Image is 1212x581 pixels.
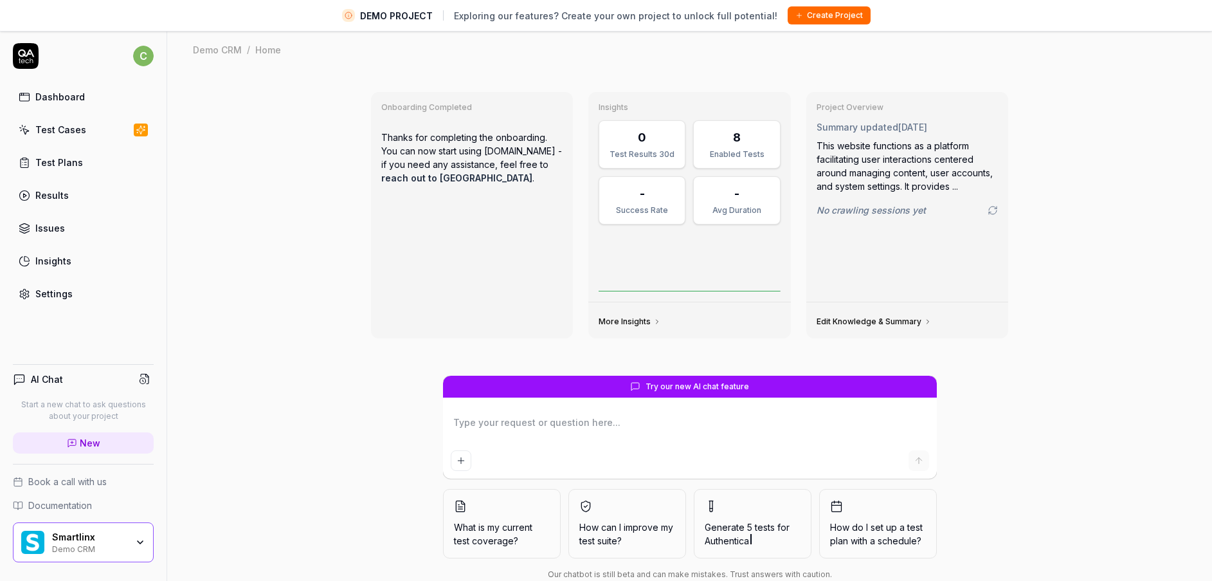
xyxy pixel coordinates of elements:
[21,531,44,554] img: Smartlinx Logo
[255,43,281,56] div: Home
[988,205,998,216] a: Go to crawling settings
[28,499,92,512] span: Documentation
[817,102,999,113] h3: Project Overview
[13,84,154,109] a: Dashboard
[13,399,154,422] p: Start a new chat to ask questions about your project
[701,149,772,160] div: Enabled Tests
[817,139,999,193] div: This website functions as a platform facilitating user interactions centered around managing cont...
[381,102,563,113] h3: Onboarding Completed
[701,205,772,216] div: Avg Duration
[454,9,777,23] span: Exploring our features? Create your own project to unlock full potential!
[705,535,749,546] span: Authentica
[52,531,127,543] div: Smartlinx
[451,450,471,471] button: Add attachment
[13,475,154,488] a: Book a call with us
[13,150,154,175] a: Test Plans
[13,248,154,273] a: Insights
[13,183,154,208] a: Results
[568,489,686,558] button: How can I improve my test suite?
[579,521,675,548] span: How can I improve my test suite?
[640,185,645,202] div: -
[35,287,73,300] div: Settings
[694,489,811,558] button: Generate 5 tests forAuthentica
[133,46,154,66] span: c
[35,90,85,104] div: Dashboard
[599,317,661,327] a: More Insights
[247,43,250,56] div: /
[607,149,677,160] div: Test Results 30d
[28,475,107,488] span: Book a call with us
[817,122,898,133] span: Summary updated
[638,129,646,146] div: 0
[360,9,433,23] span: DEMO PROJECT
[13,281,154,306] a: Settings
[381,172,532,183] a: reach out to [GEOGRAPHIC_DATA]
[454,521,550,548] span: What is my current test coverage?
[607,205,677,216] div: Success Rate
[13,216,154,241] a: Issues
[35,254,71,268] div: Insights
[31,373,63,386] h4: AI Chat
[599,102,781,113] h3: Insights
[817,203,926,217] span: No crawling sessions yet
[443,489,561,558] button: What is my current test coverage?
[443,569,937,580] div: Our chatbot is still beta and can make mistakes. Trust answers with caution.
[898,122,927,133] time: [DATE]
[133,43,154,69] button: c
[705,521,800,548] span: Generate 5 tests for
[817,317,932,327] a: Edit Knowledge & Summary
[193,43,242,56] div: Demo CRM
[35,189,69,202] div: Results
[13,117,154,142] a: Test Cases
[35,156,83,169] div: Test Plans
[13,432,154,454] a: New
[381,120,563,195] p: Thanks for completing the onboarding. You can now start using [DOMAIN_NAME] - if you need any ass...
[35,123,86,136] div: Test Cases
[733,129,741,146] div: 8
[13,499,154,512] a: Documentation
[830,521,926,548] span: How do I set up a test plan with a schedule?
[35,221,65,235] div: Issues
[80,436,100,450] span: New
[734,185,739,202] div: -
[646,381,749,392] span: Try our new AI chat feature
[13,522,154,562] button: Smartlinx LogoSmartlinxDemo CRM
[788,6,871,24] button: Create Project
[819,489,937,558] button: How do I set up a test plan with a schedule?
[52,543,127,553] div: Demo CRM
